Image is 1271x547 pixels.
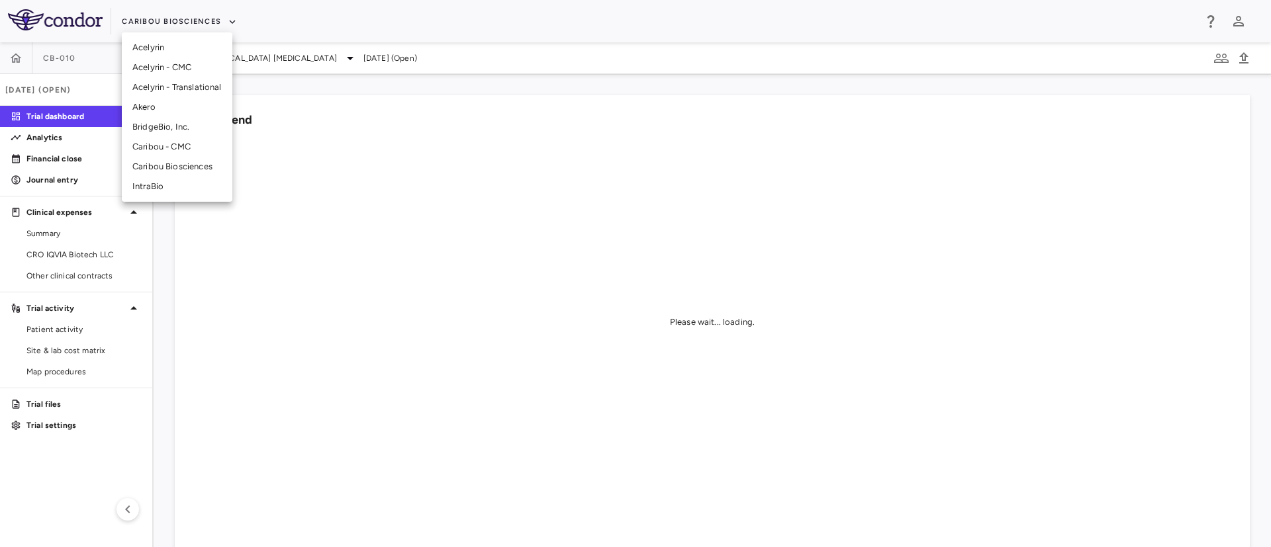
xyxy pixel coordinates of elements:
[122,157,232,177] li: Caribou Biosciences
[122,32,232,202] ul: Menu
[122,117,232,137] li: BridgeBio, Inc.
[122,77,232,97] li: Acelyrin - Translational
[122,137,232,157] li: Caribou - CMC
[122,97,232,117] li: Akero
[122,38,232,58] li: Acelyrin
[122,58,232,77] li: Acelyrin - CMC
[122,177,232,196] li: IntraBio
